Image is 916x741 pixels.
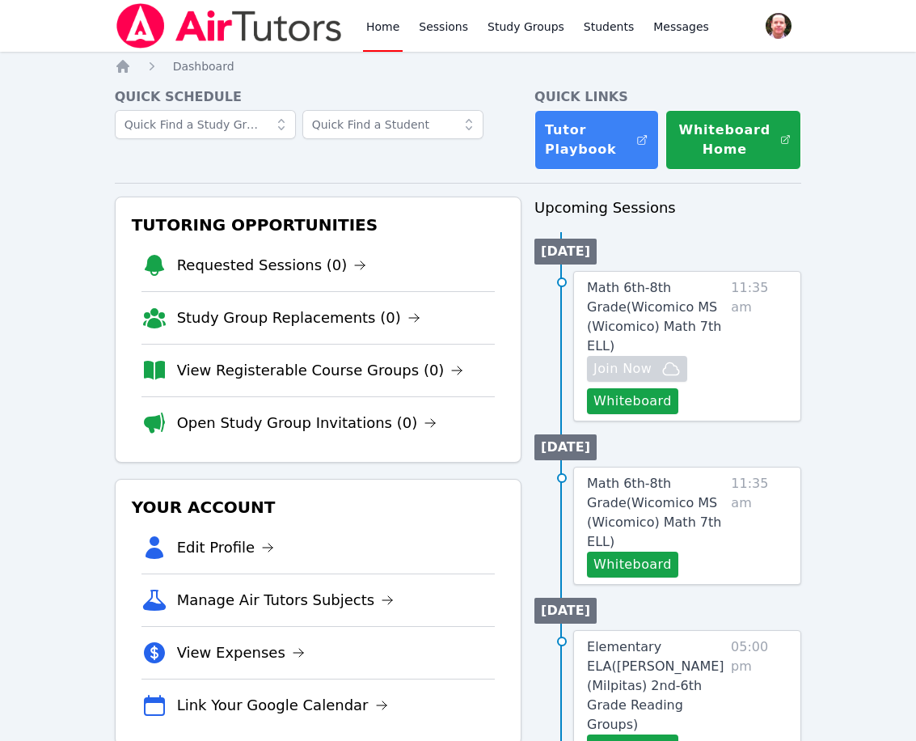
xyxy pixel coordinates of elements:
img: Air Tutors [115,3,344,49]
h4: Quick Schedule [115,87,521,107]
h3: Upcoming Sessions [534,197,801,219]
a: View Expenses [177,641,305,664]
span: Elementary ELA ( [PERSON_NAME] (Milpitas) 2nd-6th Grade Reading Groups ) [587,639,724,732]
span: 11:35 am [731,474,787,578]
a: Manage Air Tutors Subjects [177,589,395,612]
span: Math 6th-8th Grade ( Wicomico MS (Wicomico) Math 7th ELL ) [587,476,721,549]
button: Whiteboard [587,388,678,414]
h3: Your Account [129,493,508,522]
h4: Quick Links [534,87,801,107]
a: Math 6th-8th Grade(Wicomico MS (Wicomico) Math 7th ELL) [587,278,724,356]
a: Math 6th-8th Grade(Wicomico MS (Wicomico) Math 7th ELL) [587,474,724,552]
input: Quick Find a Study Group [115,110,296,139]
a: Edit Profile [177,536,275,559]
a: Open Study Group Invitations (0) [177,412,437,434]
nav: Breadcrumb [115,58,802,74]
span: Join Now [593,359,652,379]
a: View Registerable Course Groups (0) [177,359,464,382]
a: Link Your Google Calendar [177,694,388,717]
button: Whiteboard [587,552,678,578]
button: Whiteboard Home [665,110,801,170]
span: Math 6th-8th Grade ( Wicomico MS (Wicomico) Math 7th ELL ) [587,280,721,354]
span: 11:35 am [731,278,787,414]
input: Quick Find a Student [302,110,483,139]
li: [DATE] [534,239,597,265]
span: Dashboard [173,60,234,73]
h3: Tutoring Opportunities [129,210,508,239]
button: Join Now [587,356,687,382]
a: Requested Sessions (0) [177,254,367,277]
li: [DATE] [534,434,597,460]
a: Tutor Playbook [534,110,659,170]
a: Dashboard [173,58,234,74]
span: Messages [653,19,709,35]
a: Elementary ELA([PERSON_NAME] (Milpitas) 2nd-6th Grade Reading Groups) [587,637,724,735]
a: Study Group Replacements (0) [177,307,420,329]
li: [DATE] [534,598,597,624]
